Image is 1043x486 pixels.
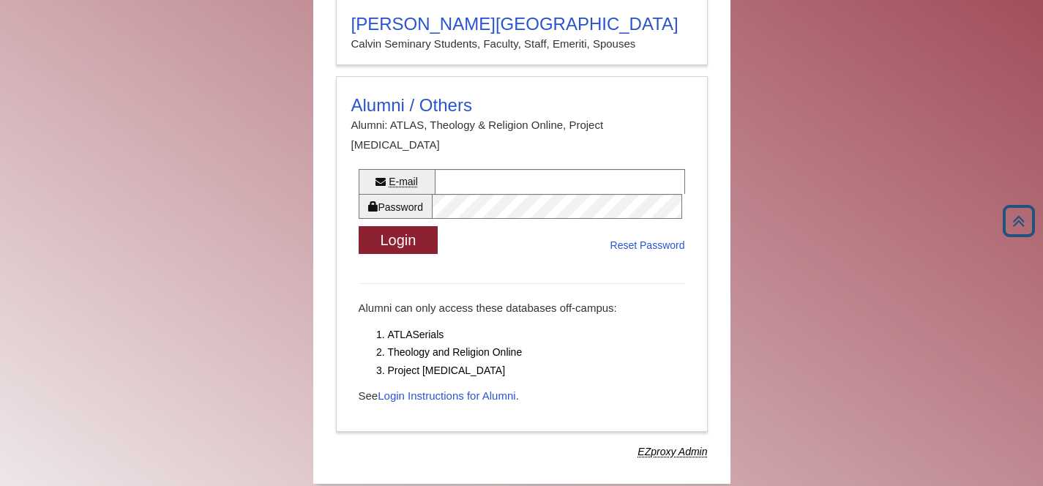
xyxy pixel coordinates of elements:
[351,116,692,154] p: Alumni: ATLAS, Theology & Religion Online, Project [MEDICAL_DATA]
[388,326,685,344] li: ATLASerials
[359,194,432,219] label: Password
[351,95,692,116] h3: Alumni / Others
[388,343,685,362] li: Theology and Religion Online
[378,389,515,402] a: Login Instructions for Alumni
[351,14,692,34] h3: [PERSON_NAME][GEOGRAPHIC_DATA]
[359,299,685,318] p: Alumni can only access these databases off-campus:
[389,176,418,187] abbr: E-mail or username
[359,386,685,405] p: See .
[638,446,707,457] dfn: Use Alumni login
[351,95,692,154] summary: Alumni / OthersAlumni: ATLAS, Theology & Religion Online, Project [MEDICAL_DATA]
[359,226,438,255] button: Login
[998,213,1039,230] a: Back to Top
[351,34,692,53] p: Calvin Seminary Students, Faculty, Staff, Emeriti, Spouses
[388,362,685,380] li: Project [MEDICAL_DATA]
[610,236,685,255] a: Reset Password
